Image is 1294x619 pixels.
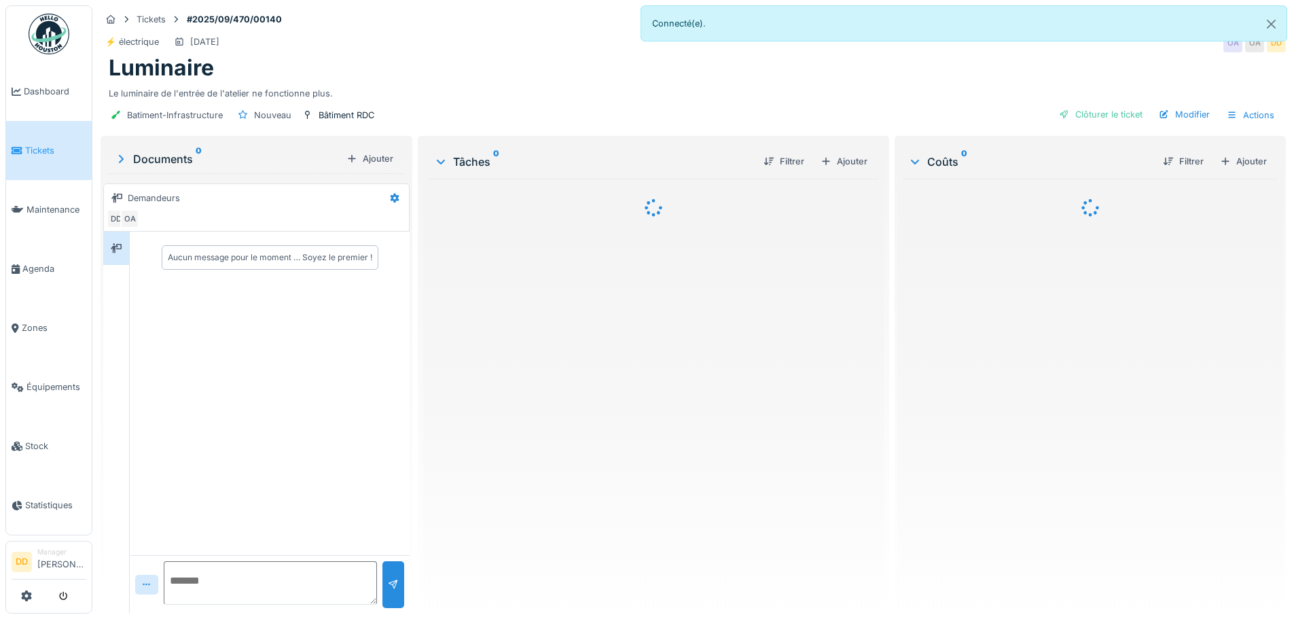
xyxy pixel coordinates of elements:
div: Filtrer [1157,152,1209,171]
strong: #2025/09/470/00140 [181,13,287,26]
div: Ajouter [1215,152,1272,171]
a: Tickets [6,121,92,180]
button: Close [1256,6,1287,42]
span: Dashboard [24,85,86,98]
a: Agenda [6,239,92,298]
div: Bâtiment RDC [319,109,374,122]
sup: 0 [961,154,967,170]
div: [DATE] [190,35,219,48]
div: Le luminaire de l'entrée de l'atelier ne fonctionne plus. [109,82,1278,100]
div: Connecté(e). [641,5,1288,41]
a: DD Manager[PERSON_NAME] [12,547,86,580]
div: Documents [114,151,341,167]
div: Coûts [908,154,1152,170]
a: Statistiques [6,476,92,535]
div: Tâches [434,154,752,170]
div: Ajouter [815,152,873,171]
div: Demandeurs [128,192,180,205]
h1: Luminaire [109,55,214,81]
div: Aucun message pour le moment … Soyez le premier ! [168,251,372,264]
a: Zones [6,298,92,357]
div: OA [1245,33,1264,52]
sup: 0 [493,154,499,170]
div: ⚡️ électrique [105,35,159,48]
span: Agenda [22,262,86,275]
div: DD [107,209,126,228]
sup: 0 [196,151,202,167]
div: Clôturer le ticket [1054,105,1148,124]
span: Maintenance [26,203,86,216]
a: Maintenance [6,180,92,239]
div: Ajouter [341,149,399,168]
span: Stock [25,440,86,453]
li: DD [12,552,32,572]
div: OA [1223,33,1242,52]
a: Dashboard [6,62,92,121]
div: Batiment-Infrastructure [127,109,223,122]
div: Filtrer [758,152,810,171]
div: Tickets [137,13,166,26]
span: Tickets [25,144,86,157]
li: [PERSON_NAME] [37,547,86,576]
div: Nouveau [254,109,291,122]
span: Statistiques [25,499,86,512]
span: Équipements [26,381,86,393]
a: Stock [6,417,92,476]
div: DD [1267,33,1286,52]
span: Zones [22,321,86,334]
a: Équipements [6,357,92,417]
div: Actions [1221,105,1280,125]
div: Modifier [1153,105,1215,124]
div: OA [120,209,139,228]
img: Badge_color-CXgf-gQk.svg [29,14,69,54]
div: Manager [37,547,86,557]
